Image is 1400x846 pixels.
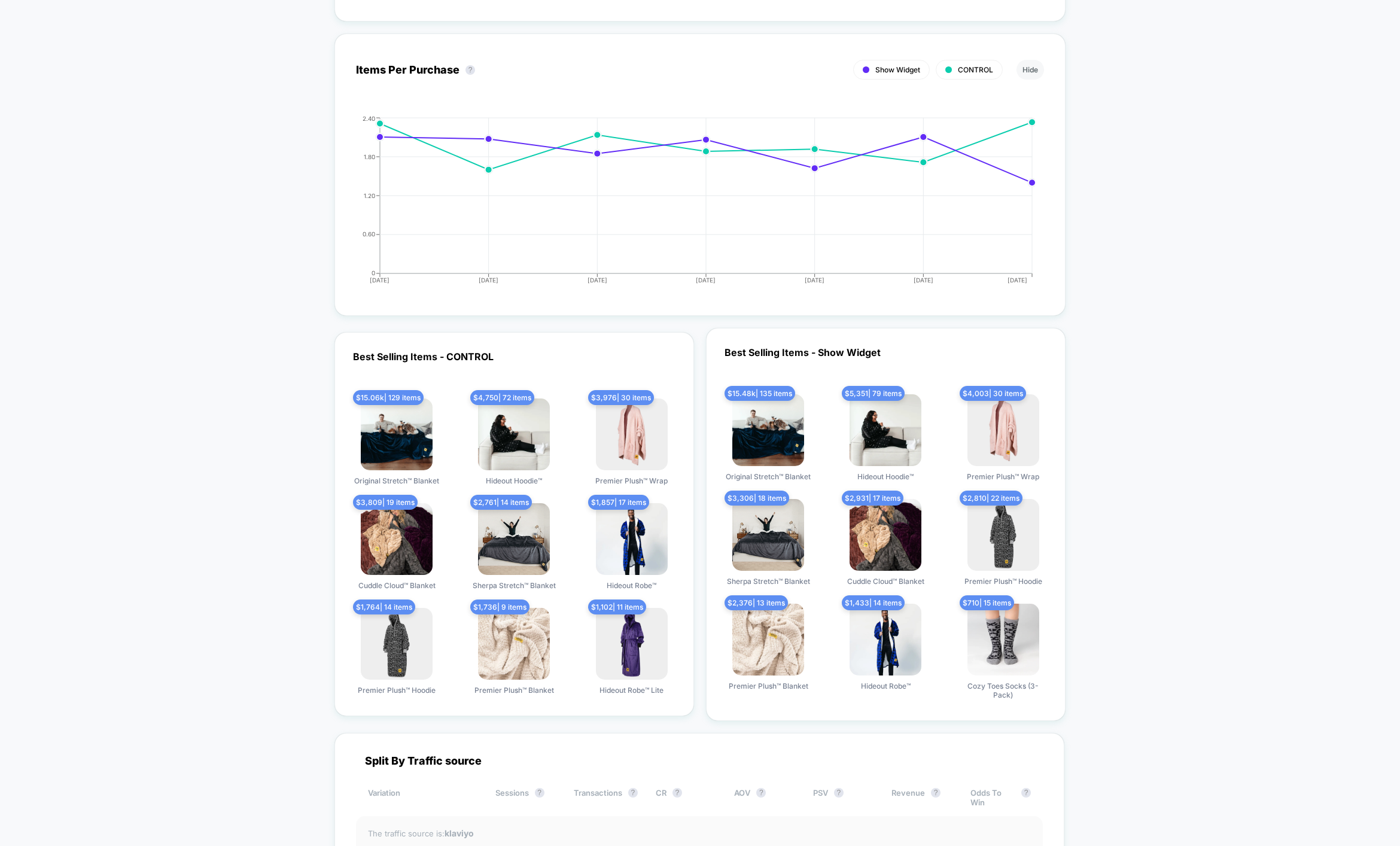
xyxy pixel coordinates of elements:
[588,276,607,284] tspan: [DATE]
[960,595,1014,610] span: $ 710 | 15 items
[607,581,656,590] span: Hideout Robe™
[1021,788,1031,798] button: ?
[672,788,682,798] button: ?
[574,788,638,807] div: Transactions
[931,788,941,798] button: ?
[1008,276,1027,284] tspan: [DATE]
[353,495,418,510] span: $ 3,809 | 19 items
[729,681,808,690] span: Premier Plush™ Blanket
[725,491,789,506] span: $ 3,306 | 18 items
[958,65,993,74] span: CONTROL
[354,476,439,485] span: Original Stretch™ Blanket
[696,276,716,284] tspan: [DATE]
[363,114,375,121] tspan: 2.40
[473,581,556,590] span: Sherpa Stretch™ Blanket
[725,386,795,401] span: $ 15.48k | 135 items
[599,686,664,695] span: Hideout Robe™ Lite
[960,386,1026,401] span: $ 4,003 | 30 items
[734,788,795,807] div: AOV
[361,503,433,575] img: produt
[470,495,532,510] span: $ 2,761 | 14 items
[964,577,1042,586] span: Premier Plush™ Hoodie
[470,599,529,614] span: $ 1,736 | 9 items
[970,788,1031,807] div: Odds To Win
[847,577,924,586] span: Cuddle Cloud™ Blanket
[726,472,811,481] span: Original Stretch™ Blanket
[465,65,475,75] button: ?
[596,608,668,680] img: produt
[842,595,905,610] span: $ 1,433 | 14 items
[967,472,1039,481] span: Premier Plush™ Wrap
[842,491,903,506] span: $ 2,931 | 17 items
[364,191,375,199] tspan: 1.20
[732,604,804,675] img: produt
[358,581,436,590] span: Cuddle Cloud™ Blanket
[967,394,1039,466] img: produt
[596,398,668,470] img: produt
[479,276,498,284] tspan: [DATE]
[967,604,1039,675] img: produt
[361,398,433,470] img: produt
[478,398,550,470] img: produt
[850,499,921,571] img: produt
[732,394,804,466] img: produt
[914,276,933,284] tspan: [DATE]
[370,276,389,284] tspan: [DATE]
[595,476,668,485] span: Premier Plush™ Wrap
[813,788,874,807] div: PSV
[368,788,477,807] div: Variation
[535,788,544,798] button: ?
[725,595,788,610] span: $ 2,376 | 13 items
[474,686,554,695] span: Premier Plush™ Blanket
[445,828,474,838] strong: klaviyo
[358,686,436,695] span: Premier Plush™ Hoodie
[596,503,668,575] img: produt
[495,788,556,807] div: Sessions
[470,390,534,405] span: $ 4,750 | 72 items
[967,499,1039,571] img: produt
[363,230,375,238] tspan: 0.60
[353,390,424,405] span: $ 15.06k | 129 items
[960,491,1022,506] span: $ 2,810 | 22 items
[732,499,804,571] img: produt
[344,115,1032,294] div: ITEMS_PER_PURCHASE
[364,153,375,160] tspan: 1.80
[486,476,542,485] span: Hideout Hoodie™
[478,503,550,575] img: produt
[1016,60,1044,80] button: Hide
[805,276,824,284] tspan: [DATE]
[891,788,952,807] div: Revenue
[861,681,911,690] span: Hideout Robe™
[875,65,920,74] span: Show Widget
[372,269,375,276] tspan: 0
[628,788,638,798] button: ?
[656,788,716,807] div: CR
[588,495,649,510] span: $ 1,857 | 17 items
[356,754,1043,767] div: Split By Traffic source
[368,828,1031,838] div: The traffic source is:
[478,608,550,680] img: produt
[850,394,921,466] img: produt
[857,472,914,481] span: Hideout Hoodie™
[588,599,646,614] span: $ 1,102 | 11 items
[727,577,810,586] span: Sherpa Stretch™ Blanket
[361,608,433,680] img: produt
[842,386,905,401] span: $ 5,351 | 79 items
[353,599,415,614] span: $ 1,764 | 14 items
[588,390,654,405] span: $ 3,976 | 30 items
[958,681,1048,699] span: Cozy Toes Socks (3-Pack)
[834,788,844,798] button: ?
[850,604,921,675] img: produt
[756,788,766,798] button: ?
